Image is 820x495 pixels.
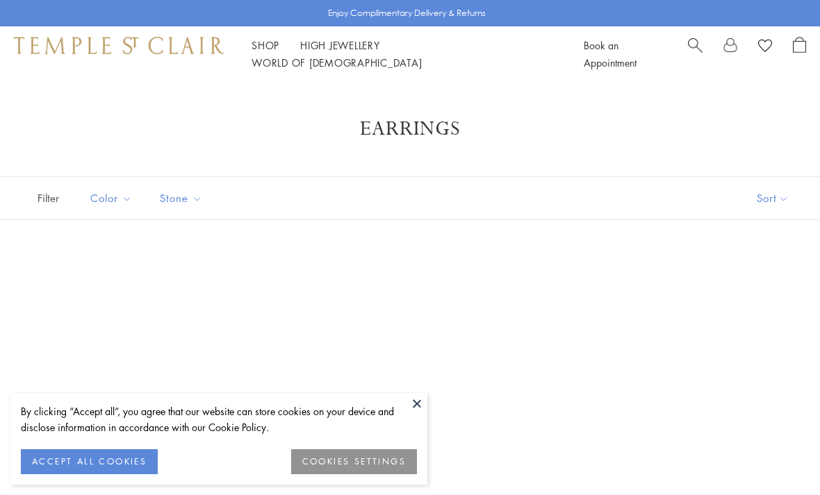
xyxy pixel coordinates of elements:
[83,190,142,207] span: Color
[725,177,820,219] button: Show sort by
[252,56,422,69] a: World of [DEMOGRAPHIC_DATA]World of [DEMOGRAPHIC_DATA]
[758,37,772,58] a: View Wishlist
[328,6,486,20] p: Enjoy Complimentary Delivery & Returns
[35,255,266,486] a: 18K Blue Moon Sea Star Earrings
[80,183,142,214] button: Color
[21,403,417,435] div: By clicking “Accept all”, you agree that our website can store cookies on your device and disclos...
[56,117,764,142] h1: Earrings
[793,37,806,72] a: Open Shopping Bag
[584,38,637,69] a: Book an Appointment
[300,38,380,52] a: High JewelleryHigh Jewellery
[153,190,213,207] span: Stone
[554,255,785,486] a: 18K Braided Heart Earrings
[21,449,158,474] button: ACCEPT ALL COOKIES
[14,37,224,53] img: Temple St. Clair
[149,183,213,214] button: Stone
[291,449,417,474] button: COOKIES SETTINGS
[688,37,703,72] a: Search
[252,38,279,52] a: ShopShop
[294,255,525,486] a: 18K Flower Power Earrings
[252,37,552,72] nav: Main navigation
